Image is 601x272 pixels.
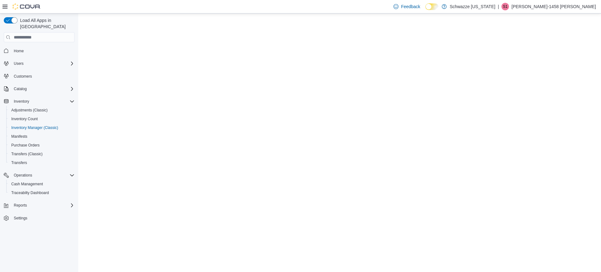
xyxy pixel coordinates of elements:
[6,150,77,158] button: Transfers (Classic)
[11,98,74,105] span: Inventory
[9,150,45,158] a: Transfers (Classic)
[450,3,496,10] p: Schwazze [US_STATE]
[11,190,49,195] span: Traceabilty Dashboard
[6,188,77,197] button: Traceabilty Dashboard
[9,133,30,140] a: Manifests
[6,115,77,123] button: Inventory Count
[9,115,74,123] span: Inventory Count
[9,124,74,131] span: Inventory Manager (Classic)
[6,158,77,167] button: Transfers
[11,182,43,187] span: Cash Management
[503,3,508,10] span: S1
[511,3,596,10] p: [PERSON_NAME]-1458 [PERSON_NAME]
[14,49,24,54] span: Home
[11,202,29,209] button: Reports
[11,172,35,179] button: Operations
[4,44,74,239] nav: Complex example
[9,159,74,167] span: Transfers
[9,180,45,188] a: Cash Management
[9,189,51,197] a: Traceabilty Dashboard
[498,3,499,10] p: |
[1,97,77,106] button: Inventory
[11,151,43,157] span: Transfers (Classic)
[11,160,27,165] span: Transfers
[11,47,74,54] span: Home
[9,115,40,123] a: Inventory Count
[1,46,77,55] button: Home
[11,98,32,105] button: Inventory
[9,180,74,188] span: Cash Management
[11,125,58,130] span: Inventory Manager (Classic)
[14,74,32,79] span: Customers
[11,47,26,55] a: Home
[9,106,50,114] a: Adjustments (Classic)
[11,134,27,139] span: Manifests
[9,141,74,149] span: Purchase Orders
[9,106,74,114] span: Adjustments (Classic)
[1,59,77,68] button: Users
[14,99,29,104] span: Inventory
[6,123,77,132] button: Inventory Manager (Classic)
[9,133,74,140] span: Manifests
[14,61,23,66] span: Users
[391,0,423,13] a: Feedback
[1,171,77,180] button: Operations
[11,172,74,179] span: Operations
[501,3,509,10] div: Samantha-1458 Matthews
[9,150,74,158] span: Transfers (Classic)
[11,73,34,80] a: Customers
[13,3,41,10] img: Cova
[11,72,74,80] span: Customers
[14,216,27,221] span: Settings
[14,203,27,208] span: Reports
[6,141,77,150] button: Purchase Orders
[9,124,61,131] a: Inventory Manager (Classic)
[6,106,77,115] button: Adjustments (Classic)
[11,143,40,148] span: Purchase Orders
[11,85,29,93] button: Catalog
[14,86,27,91] span: Catalog
[425,3,439,10] input: Dark Mode
[401,3,420,10] span: Feedback
[11,108,48,113] span: Adjustments (Classic)
[1,213,77,223] button: Settings
[11,60,74,67] span: Users
[11,214,30,222] a: Settings
[9,141,42,149] a: Purchase Orders
[11,116,38,121] span: Inventory Count
[1,201,77,210] button: Reports
[11,202,74,209] span: Reports
[11,60,26,67] button: Users
[6,180,77,188] button: Cash Management
[14,173,32,178] span: Operations
[9,189,74,197] span: Traceabilty Dashboard
[1,72,77,81] button: Customers
[9,159,29,167] a: Transfers
[18,17,74,30] span: Load All Apps in [GEOGRAPHIC_DATA]
[6,132,77,141] button: Manifests
[11,85,74,93] span: Catalog
[1,85,77,93] button: Catalog
[11,214,74,222] span: Settings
